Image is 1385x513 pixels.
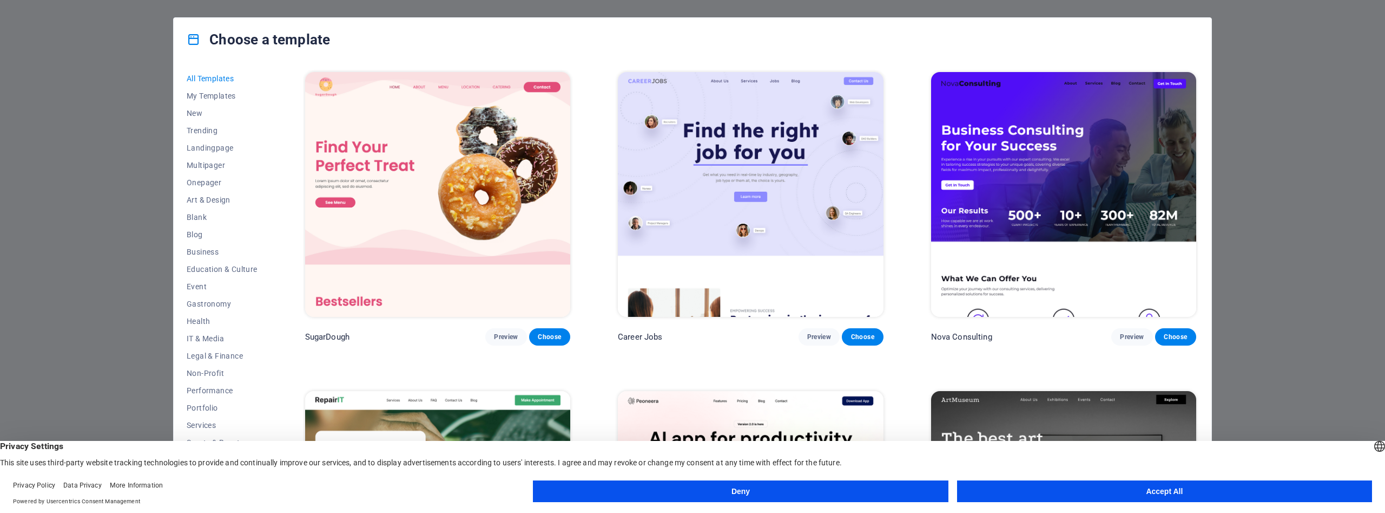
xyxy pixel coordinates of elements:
span: Preview [1120,333,1144,341]
span: Services [187,421,258,430]
img: Career Jobs [618,72,883,317]
span: Education & Culture [187,265,258,274]
button: Blank [187,209,258,226]
p: Career Jobs [618,332,663,342]
img: Nova Consulting [931,72,1196,317]
button: My Templates [187,87,258,105]
span: Non-Profit [187,369,258,378]
p: Nova Consulting [931,332,992,342]
span: IT & Media [187,334,258,343]
span: New [187,109,258,118]
span: Choose [850,333,874,341]
span: Gastronomy [187,300,258,308]
p: SugarDough [305,332,349,342]
span: Blog [187,230,258,239]
span: Business [187,248,258,256]
span: Sports & Beauty [187,438,258,447]
img: SugarDough [305,72,570,317]
button: Business [187,243,258,261]
span: Performance [187,386,258,395]
button: Portfolio [187,399,258,417]
button: Services [187,417,258,434]
button: Preview [1111,328,1152,346]
button: Blog [187,226,258,243]
span: My Templates [187,92,258,100]
button: Art & Design [187,191,258,209]
span: Trending [187,126,258,135]
button: Sports & Beauty [187,434,258,451]
button: Non-Profit [187,365,258,382]
button: New [187,105,258,122]
span: Health [187,317,258,326]
button: Choose [842,328,883,346]
button: Legal & Finance [187,347,258,365]
span: Blank [187,213,258,222]
button: Preview [799,328,840,346]
span: Onepager [187,178,258,187]
button: Education & Culture [187,261,258,278]
button: Event [187,278,258,295]
span: Multipager [187,161,258,170]
span: Choose [1164,333,1188,341]
span: All Templates [187,74,258,83]
button: Multipager [187,157,258,174]
button: Landingpage [187,139,258,157]
button: Onepager [187,174,258,191]
span: Choose [538,333,562,341]
button: Performance [187,382,258,399]
button: Trending [187,122,258,139]
span: Event [187,282,258,291]
button: Health [187,313,258,330]
h4: Choose a template [187,31,330,48]
button: All Templates [187,70,258,87]
button: Choose [529,328,570,346]
span: Preview [494,333,518,341]
button: Gastronomy [187,295,258,313]
span: Portfolio [187,404,258,412]
button: Preview [485,328,526,346]
span: Landingpage [187,144,258,152]
button: IT & Media [187,330,258,347]
span: Art & Design [187,196,258,204]
button: Choose [1155,328,1196,346]
span: Preview [807,333,831,341]
span: Legal & Finance [187,352,258,360]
